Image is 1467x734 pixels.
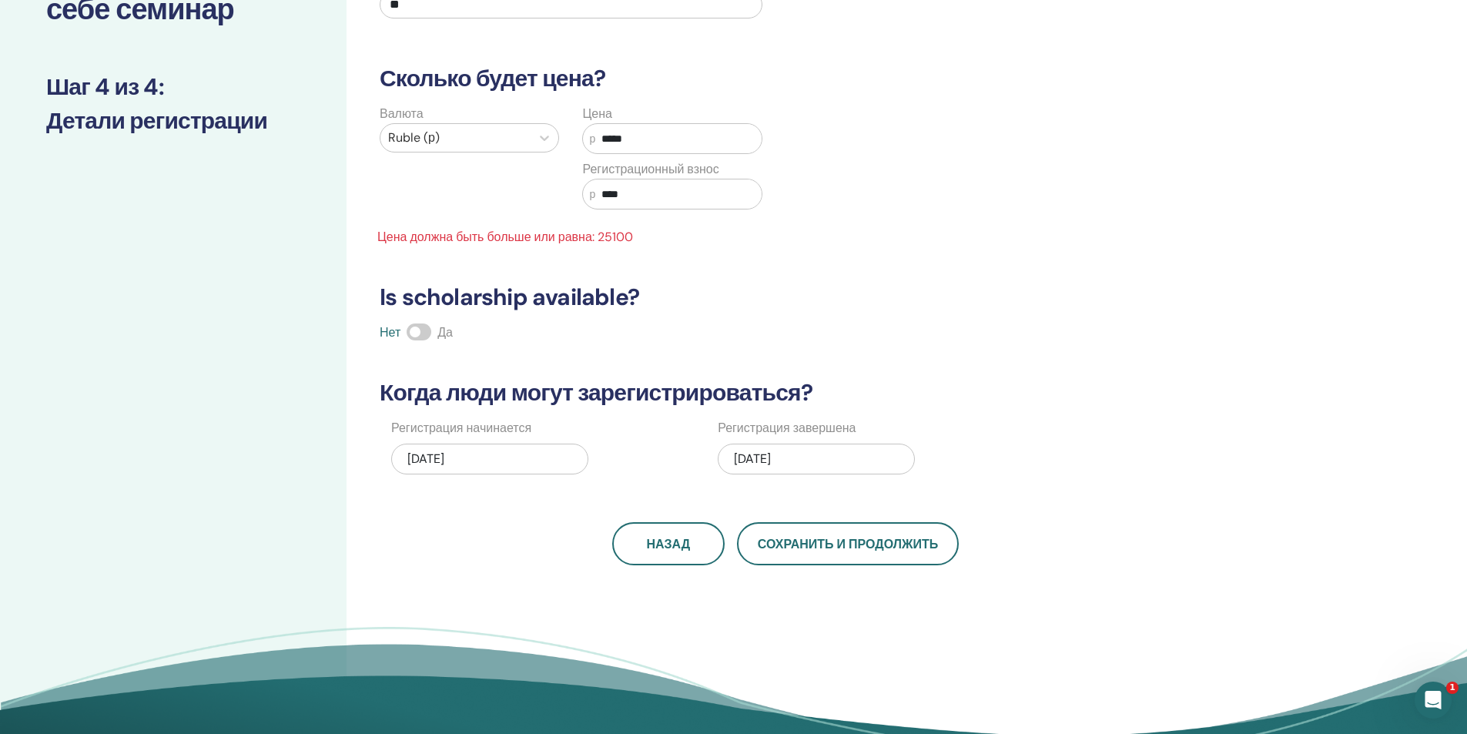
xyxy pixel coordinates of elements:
[612,522,725,565] button: Назад
[758,536,938,552] span: Сохранить и продолжить
[718,444,915,474] div: [DATE]
[1446,682,1459,694] span: 1
[737,522,959,565] button: Сохранить и продолжить
[589,131,595,147] span: р
[380,324,400,340] span: Нет
[646,536,690,552] span: Назад
[391,444,588,474] div: [DATE]
[380,105,424,123] label: Валюта
[589,186,595,203] span: р
[1415,682,1452,719] iframe: Intercom live chat
[370,65,1201,92] h3: Сколько будет цена?
[370,379,1201,407] h3: Когда люди могут зарегистрироваться?
[391,419,531,437] label: Регистрация начинается
[582,105,611,123] label: Цена
[368,228,774,246] span: Цена должна быть больше или равна: 25100
[437,324,453,340] span: Да
[718,419,856,437] label: Регистрация завершена
[46,107,300,135] h3: Детали регистрации
[370,283,1201,311] h3: Is scholarship available?
[582,160,718,179] label: Регистрационный взнос
[46,73,300,101] h3: Шаг 4 из 4 :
